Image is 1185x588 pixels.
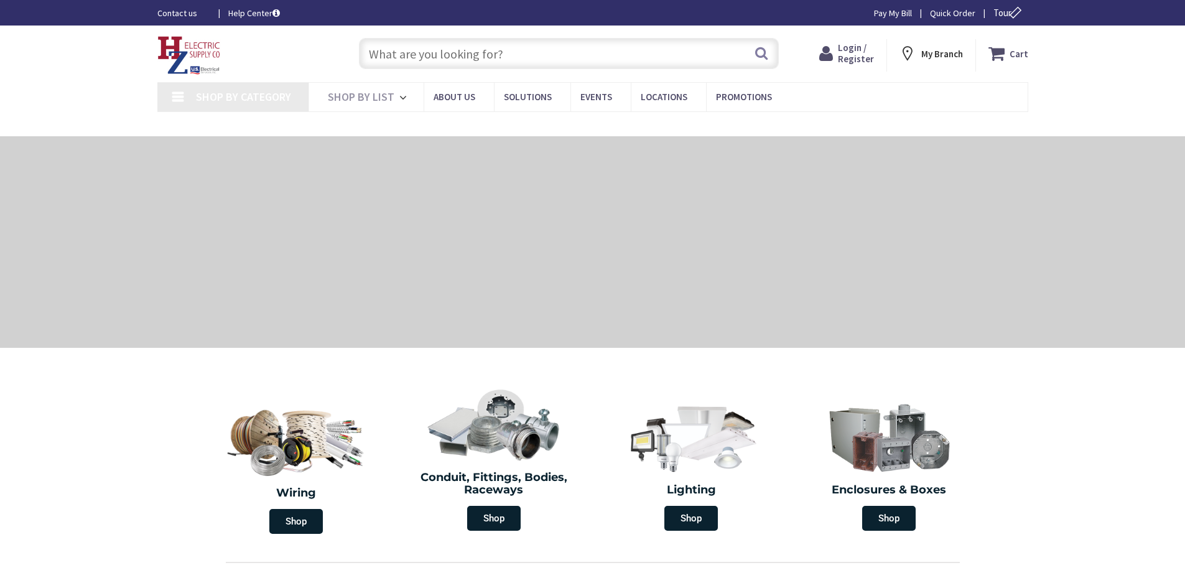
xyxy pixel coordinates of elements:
[580,91,612,103] span: Events
[157,36,221,75] img: HZ Electric Supply
[596,394,788,537] a: Lighting Shop
[198,394,396,540] a: Wiring Shop
[993,7,1025,19] span: Tour
[664,506,718,531] span: Shop
[819,42,874,65] a: Login / Register
[1010,42,1028,65] strong: Cart
[874,7,912,19] a: Pay My Bill
[988,42,1028,65] a: Cart
[228,7,280,19] a: Help Center
[359,38,779,69] input: What are you looking for?
[838,42,874,65] span: Login / Register
[921,48,963,60] strong: My Branch
[899,42,963,65] div: My Branch
[641,91,687,103] span: Locations
[269,509,323,534] span: Shop
[204,487,389,500] h2: Wiring
[862,506,916,531] span: Shop
[157,7,208,19] a: Contact us
[467,506,521,531] span: Shop
[793,394,985,537] a: Enclosures & Boxes Shop
[799,484,978,497] h2: Enclosures & Boxes
[716,91,772,103] span: Promotions
[602,484,781,497] h2: Lighting
[434,91,475,103] span: About Us
[504,91,552,103] span: Solutions
[404,472,583,497] h2: Conduit, Fittings, Bodies, Raceways
[196,90,291,104] span: Shop By Category
[930,7,975,19] a: Quick Order
[328,90,394,104] span: Shop By List
[398,382,590,537] a: Conduit, Fittings, Bodies, Raceways Shop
